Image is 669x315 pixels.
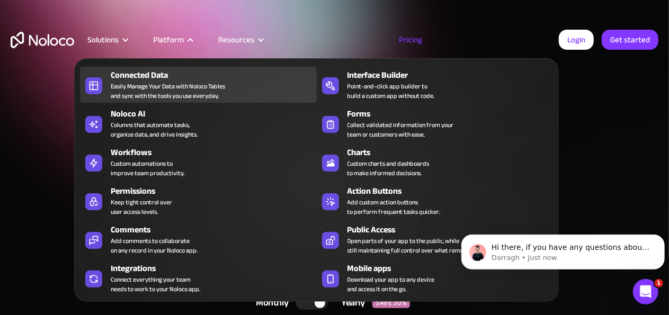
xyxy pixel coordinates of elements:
[347,236,494,255] div: Open parts of your app to the public, while still maintaining full control over what remains priv...
[111,262,321,275] div: Integrations
[153,33,184,47] div: Platform
[317,183,553,219] a: Action ButtonsAdd custom action buttonsto perform frequent tasks quicker.
[347,197,441,217] div: Add custom action buttons to perform frequent tasks quicker.
[347,82,435,101] div: Point-and-click app builder to build a custom app without code.
[317,105,553,141] a: FormsCollect validated information from yourteam or customers with ease.
[633,279,658,304] iframe: Intercom live chat
[347,120,454,139] div: Collect validated information from your team or customers with ease.
[317,221,553,257] a: Public AccessOpen parts of your app to the public, whilestill maintaining full control over what ...
[11,32,74,48] a: home
[559,30,594,50] a: Login
[347,262,558,275] div: Mobile apps
[347,159,430,178] div: Custom charts and dashboards to make informed decisions.
[80,67,316,103] a: Connected DataEasily Manage Your Data with Noloco Tablesand sync with the tools you use everyday.
[111,146,321,159] div: Workflows
[111,185,321,197] div: Permissions
[80,105,316,141] a: Noloco AIColumns that automate tasks,organize data, and drive insights.
[347,146,558,159] div: Charts
[317,144,553,180] a: ChartsCustom charts and dashboardsto make informed decisions.
[111,275,200,294] div: Connect everything your team needs to work to your Noloco app.
[386,33,435,47] a: Pricing
[317,260,553,296] a: Mobile appsDownload your app to any deviceand access it on the go.
[80,183,316,219] a: PermissionsKeep tight control overuser access levels.
[218,33,254,47] div: Resources
[74,33,140,47] div: Solutions
[140,33,205,47] div: Platform
[347,107,558,120] div: Forms
[372,298,410,308] div: SAVE 20%
[80,260,316,296] a: IntegrationsConnect everything your teamneeds to work to your Noloco app.
[205,33,275,47] div: Resources
[111,82,225,101] div: Easily Manage Your Data with Noloco Tables and sync with the tools you use everyday.
[347,275,435,294] span: Download your app to any device and access it on the go.
[243,295,297,311] div: Monthly
[80,221,316,257] a: CommentsAdd comments to collaborateon any record in your Noloco app.
[347,185,558,197] div: Action Buttons
[317,67,553,103] a: Interface BuilderPoint-and-click app builder tobuild a custom app without code.
[347,223,558,236] div: Public Access
[347,69,558,82] div: Interface Builder
[111,69,321,82] div: Connected Data
[655,279,663,287] span: 1
[11,111,658,143] h1: A plan for organizations of all sizes
[111,159,184,178] div: Custom automations to improve team productivity.
[111,236,198,255] div: Add comments to collaborate on any record in your Noloco app.
[87,33,119,47] div: Solutions
[111,223,321,236] div: Comments
[328,295,372,311] div: Yearly
[457,212,669,286] iframe: Intercom notifications message
[111,107,321,120] div: Noloco AI
[111,120,198,139] div: Columns that automate tasks, organize data, and drive insights.
[111,197,172,217] div: Keep tight control over user access levels.
[602,30,658,50] a: Get started
[80,144,316,180] a: WorkflowsCustom automations toimprove team productivity.
[74,43,559,302] nav: Platform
